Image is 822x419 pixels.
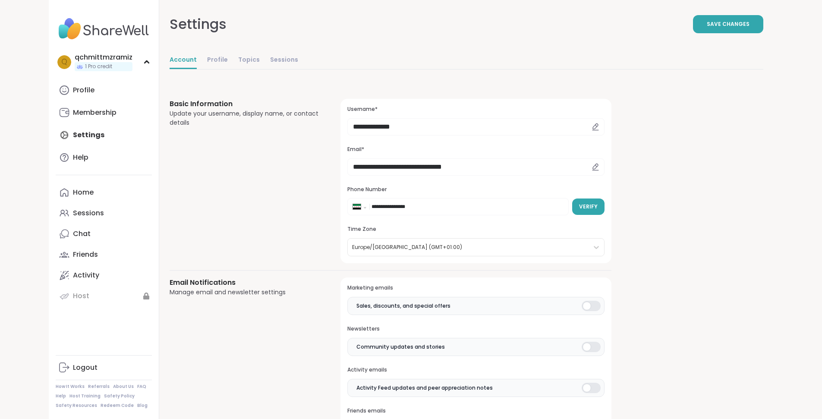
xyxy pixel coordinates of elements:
span: q [61,57,67,68]
h3: Username* [347,106,604,113]
button: Verify [572,198,605,215]
a: FAQ [137,384,146,390]
a: Referrals [88,384,110,390]
div: qchmittmzramiz [75,53,132,62]
span: Verify [579,203,598,211]
div: Host [73,291,89,301]
div: Activity [73,271,99,280]
a: Sessions [56,203,152,224]
div: Settings [170,14,227,35]
a: Safety Resources [56,403,97,409]
a: Account [170,52,197,69]
a: Redeem Code [101,403,134,409]
h3: Friends emails [347,407,604,415]
button: Save Changes [693,15,763,33]
h3: Email Notifications [170,277,320,288]
span: Community updates and stories [356,343,445,351]
div: Profile [73,85,94,95]
a: Host Training [69,393,101,399]
a: Host [56,286,152,306]
div: Friends [73,250,98,259]
div: Chat [73,229,91,239]
h3: Phone Number [347,186,604,193]
img: ShareWell Nav Logo [56,14,152,44]
a: Profile [207,52,228,69]
span: Save Changes [707,20,750,28]
a: Help [56,393,66,399]
a: Activity [56,265,152,286]
h3: Marketing emails [347,284,604,292]
h3: Newsletters [347,325,604,333]
a: Safety Policy [104,393,135,399]
span: Sales, discounts, and special offers [356,302,450,310]
div: Manage email and newsletter settings [170,288,320,297]
div: Update your username, display name, or contact details [170,109,320,127]
div: Home [73,188,94,197]
a: Chat [56,224,152,244]
div: Help [73,153,88,162]
a: Profile [56,80,152,101]
h3: Activity emails [347,366,604,374]
div: Membership [73,108,117,117]
a: Help [56,147,152,168]
a: Logout [56,357,152,378]
a: About Us [113,384,134,390]
a: Membership [56,102,152,123]
a: Friends [56,244,152,265]
a: Topics [238,52,260,69]
a: Sessions [270,52,298,69]
h3: Basic Information [170,99,320,109]
span: Activity Feed updates and peer appreciation notes [356,384,493,392]
h3: Email* [347,146,604,153]
div: Sessions [73,208,104,218]
a: Blog [137,403,148,409]
span: 1 Pro credit [85,63,112,70]
h3: Time Zone [347,226,604,233]
a: How It Works [56,384,85,390]
div: Logout [73,363,98,372]
a: Home [56,182,152,203]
